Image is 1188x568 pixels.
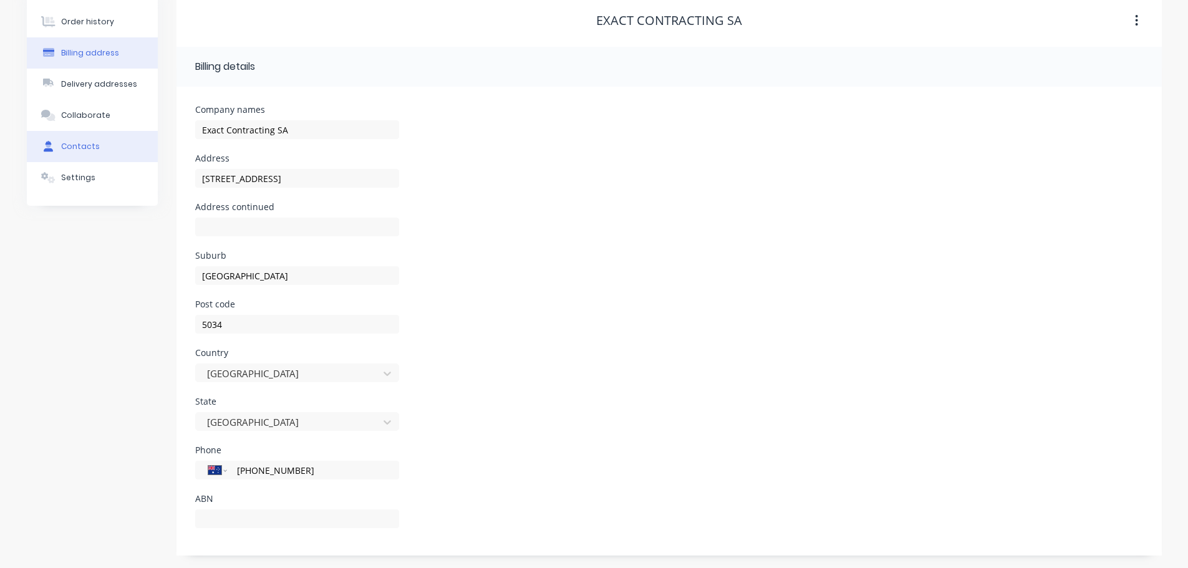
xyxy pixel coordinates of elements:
[61,16,114,27] div: Order history
[195,154,399,163] div: Address
[27,162,158,193] button: Settings
[27,6,158,37] button: Order history
[27,69,158,100] button: Delivery addresses
[195,446,399,455] div: Phone
[596,13,742,28] div: Exact Contracting SA
[195,300,399,309] div: Post code
[195,397,399,406] div: State
[195,494,399,503] div: ABN
[195,251,399,260] div: Suburb
[195,349,399,357] div: Country
[27,37,158,69] button: Billing address
[195,203,399,211] div: Address continued
[61,110,110,121] div: Collaborate
[27,131,158,162] button: Contacts
[61,172,95,183] div: Settings
[61,141,100,152] div: Contacts
[195,59,255,74] div: Billing details
[61,47,119,59] div: Billing address
[61,79,137,90] div: Delivery addresses
[27,100,158,131] button: Collaborate
[195,105,399,114] div: Company names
